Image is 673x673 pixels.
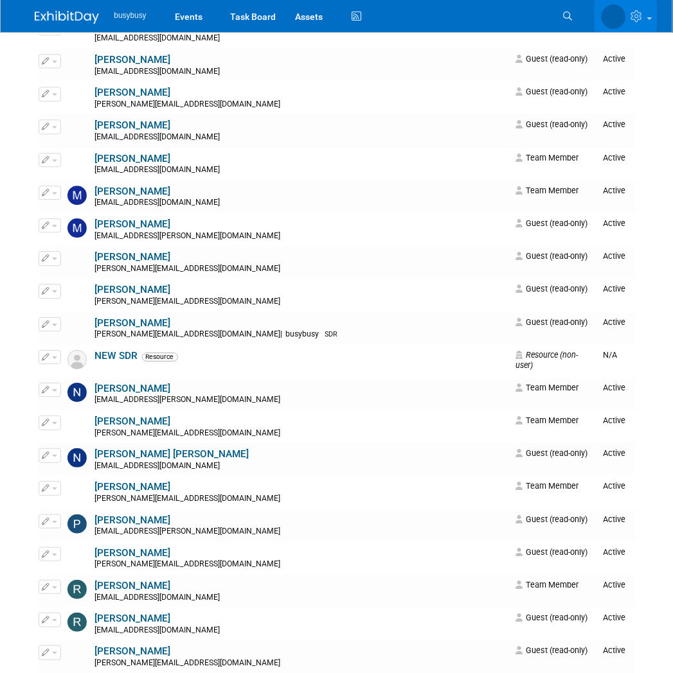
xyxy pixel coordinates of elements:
[603,645,625,655] span: Active
[95,350,138,362] a: NEW SDR
[95,580,171,591] a: [PERSON_NAME]
[95,198,508,208] div: [EMAIL_ADDRESS][DOMAIN_NAME]
[516,54,588,64] span: Guest (read-only)
[603,383,625,392] span: Active
[95,481,171,493] a: [PERSON_NAME]
[516,613,588,622] span: Guest (read-only)
[67,415,87,435] img: Nicole McCabe
[283,329,323,338] span: busybusy
[95,165,508,175] div: [EMAIL_ADDRESS][DOMAIN_NAME]
[516,251,588,261] span: Guest (read-only)
[603,218,625,228] span: Active
[95,119,171,131] a: [PERSON_NAME]
[95,67,508,77] div: [EMAIL_ADDRESS][DOMAIN_NAME]
[603,580,625,590] span: Active
[67,186,87,205] img: Matt Jordan
[603,415,625,425] span: Active
[67,448,87,468] img: Nihoa Kaonohi
[603,251,625,261] span: Active
[67,284,87,303] img: Mike VanBuskirk
[516,448,588,458] span: Guest (read-only)
[67,218,87,238] img: Meg Zolnierowicz
[95,494,508,504] div: [PERSON_NAME][EMAIL_ADDRESS][DOMAIN_NAME]
[67,547,87,566] img: Rachel Palmer
[67,153,87,172] img: Matt Allen
[95,186,171,197] a: [PERSON_NAME]
[95,547,171,559] a: [PERSON_NAME]
[325,330,338,338] span: SDR
[516,284,588,293] span: Guest (read-only)
[95,559,508,570] div: [PERSON_NAME][EMAIL_ADDRESS][DOMAIN_NAME]
[95,514,171,526] a: [PERSON_NAME]
[516,218,588,228] span: Guest (read-only)
[142,353,178,362] span: Resource
[603,317,625,327] span: Active
[603,119,625,129] span: Active
[95,415,171,427] a: [PERSON_NAME]
[95,383,171,394] a: [PERSON_NAME]
[95,132,508,143] div: [EMAIL_ADDRESS][DOMAIN_NAME]
[95,100,508,110] div: [PERSON_NAME][EMAIL_ADDRESS][DOMAIN_NAME]
[516,547,588,557] span: Guest (read-only)
[95,428,508,439] div: [PERSON_NAME][EMAIL_ADDRESS][DOMAIN_NAME]
[95,593,508,603] div: [EMAIL_ADDRESS][DOMAIN_NAME]
[603,547,625,557] span: Active
[516,87,588,96] span: Guest (read-only)
[95,613,171,624] a: [PERSON_NAME]
[516,350,579,370] span: Resource (non-user)
[67,645,87,665] img: Reid Gibbs
[603,284,625,293] span: Active
[602,4,626,29] img: Braden Gillespie
[95,527,508,537] div: [EMAIL_ADDRESS][PERSON_NAME][DOMAIN_NAME]
[603,350,617,360] span: N/A
[67,54,87,73] img: Makayla Sirrine
[95,448,249,460] a: [PERSON_NAME] [PERSON_NAME]
[281,329,283,338] span: |
[95,231,508,241] div: [EMAIL_ADDRESS][PERSON_NAME][DOMAIN_NAME]
[516,481,579,491] span: Team Member
[603,514,625,524] span: Active
[95,33,508,44] div: [EMAIL_ADDRESS][DOMAIN_NAME]
[95,251,171,263] a: [PERSON_NAME]
[603,87,625,96] span: Active
[603,481,625,491] span: Active
[67,87,87,106] img: Marcus Steed
[603,54,625,64] span: Active
[603,186,625,195] span: Active
[67,119,87,139] img: Mark DuBois
[67,317,87,336] img: Morgan Downes
[516,317,588,327] span: Guest (read-only)
[35,11,99,24] img: ExhibitDay
[67,251,87,270] img: Mike Torgerson
[516,514,588,524] span: Guest (read-only)
[95,153,171,164] a: [PERSON_NAME]
[603,613,625,622] span: Active
[516,186,579,195] span: Team Member
[67,350,87,369] img: Resource
[516,645,588,655] span: Guest (read-only)
[516,580,579,590] span: Team Member
[95,218,171,230] a: [PERSON_NAME]
[603,448,625,458] span: Active
[95,329,508,340] div: [PERSON_NAME][EMAIL_ADDRESS][DOMAIN_NAME]
[95,625,508,636] div: [EMAIL_ADDRESS][DOMAIN_NAME]
[67,613,87,632] img: Reauna Stanford
[67,383,87,402] img: Nick Bush
[95,87,171,98] a: [PERSON_NAME]
[95,297,508,307] div: [PERSON_NAME][EMAIL_ADDRESS][DOMAIN_NAME]
[95,645,171,657] a: [PERSON_NAME]
[516,415,579,425] span: Team Member
[114,11,147,20] span: busybusy
[95,284,171,295] a: [PERSON_NAME]
[95,54,171,66] a: [PERSON_NAME]
[95,317,171,329] a: [PERSON_NAME]
[95,264,508,274] div: [PERSON_NAME][EMAIL_ADDRESS][DOMAIN_NAME]
[516,119,588,129] span: Guest (read-only)
[603,153,625,162] span: Active
[67,514,87,534] img: Paytin Larson
[95,395,508,405] div: [EMAIL_ADDRESS][PERSON_NAME][DOMAIN_NAME]
[95,658,508,669] div: [PERSON_NAME][EMAIL_ADDRESS][DOMAIN_NAME]
[516,153,579,162] span: Team Member
[95,461,508,471] div: [EMAIL_ADDRESS][DOMAIN_NAME]
[516,383,579,392] span: Team Member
